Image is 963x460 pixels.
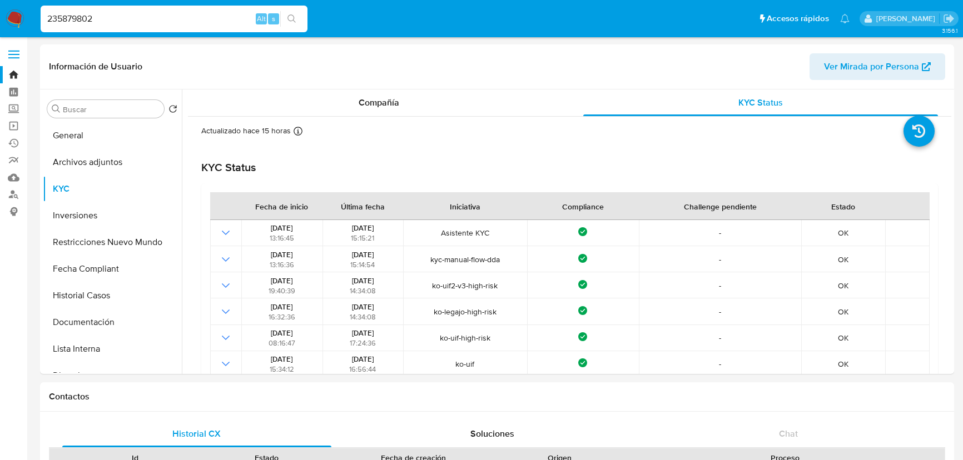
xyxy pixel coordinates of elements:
button: Documentación [43,309,182,336]
span: Alt [257,13,266,24]
input: Buscar [63,104,160,114]
button: Volver al orden por defecto [168,104,177,117]
span: s [272,13,275,24]
span: Chat [779,427,798,440]
button: Fecha Compliant [43,256,182,282]
button: Inversiones [43,202,182,229]
input: Buscar usuario o caso... [41,12,307,26]
span: Ver Mirada por Persona [824,53,919,80]
button: Historial Casos [43,282,182,309]
span: Soluciones [470,427,514,440]
button: Lista Interna [43,336,182,362]
h1: Información de Usuario [49,61,142,72]
a: Notificaciones [840,14,850,23]
button: General [43,122,182,149]
button: search-icon [280,11,303,27]
a: Salir [943,13,955,24]
button: Direcciones [43,362,182,389]
button: Archivos adjuntos [43,149,182,176]
h1: Contactos [49,391,945,402]
span: Historial CX [172,427,221,440]
span: Compañía [359,96,399,109]
p: Actualizado hace 15 horas [201,126,291,136]
span: Accesos rápidos [767,13,829,24]
button: KYC [43,176,182,202]
button: Buscar [52,104,61,113]
p: andres.vilosio@mercadolibre.com [876,13,939,24]
span: KYC Status [738,96,783,109]
button: Restricciones Nuevo Mundo [43,229,182,256]
button: Ver Mirada por Persona [810,53,945,80]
